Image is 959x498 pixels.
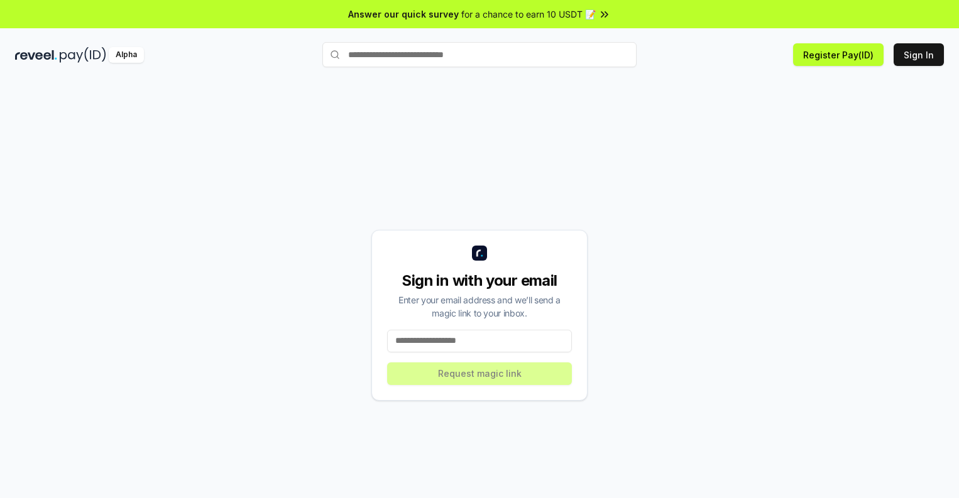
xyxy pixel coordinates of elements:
button: Sign In [894,43,944,66]
img: pay_id [60,47,106,63]
span: for a chance to earn 10 USDT 📝 [461,8,596,21]
span: Answer our quick survey [348,8,459,21]
div: Sign in with your email [387,271,572,291]
img: reveel_dark [15,47,57,63]
div: Alpha [109,47,144,63]
button: Register Pay(ID) [793,43,884,66]
img: logo_small [472,246,487,261]
div: Enter your email address and we’ll send a magic link to your inbox. [387,293,572,320]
